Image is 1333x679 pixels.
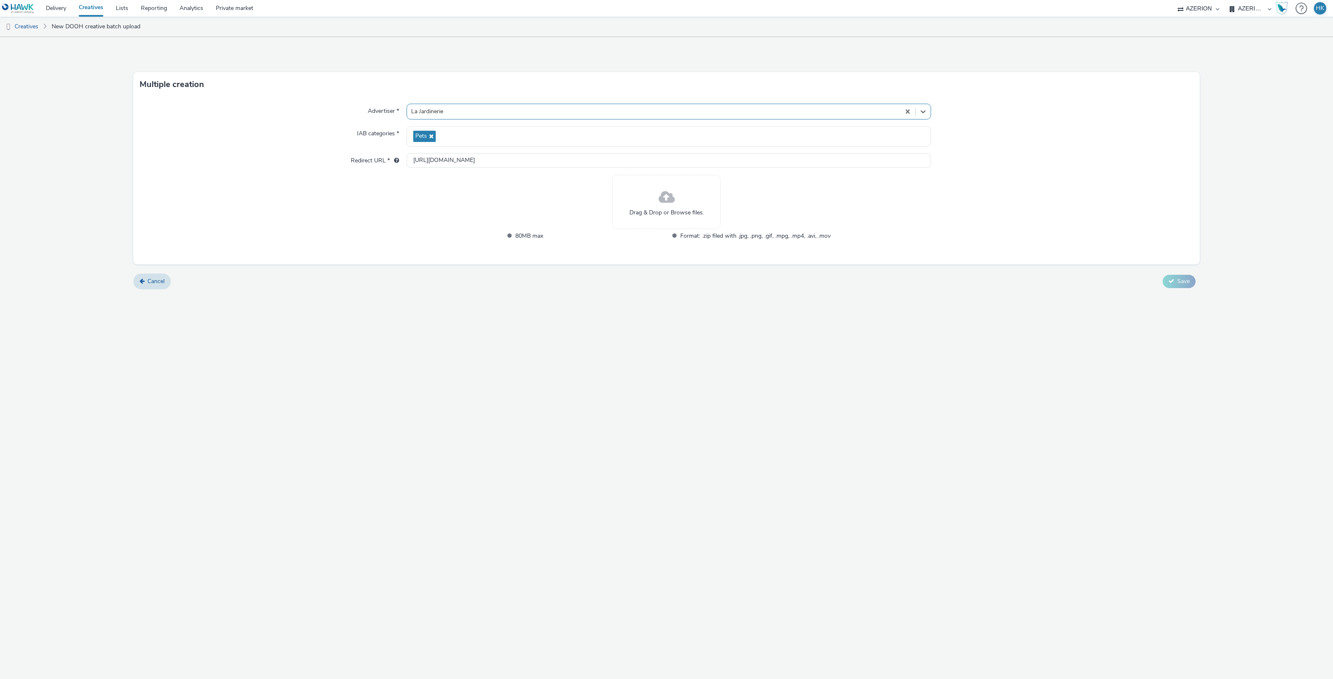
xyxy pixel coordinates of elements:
[680,231,831,241] span: Format: .zip filed with .jpg, .png, .gif, .mpg, .mp4, .avi, .mov
[1316,2,1324,15] div: HK
[354,126,402,138] label: IAB categories *
[133,274,171,289] a: Cancel
[47,17,145,37] a: New DOOH creative batch upload
[629,209,704,217] span: Drag & Drop or Browse files.
[2,3,34,14] img: undefined Logo
[147,277,165,285] span: Cancel
[390,157,399,165] div: URL will be used as a validation URL with some SSPs and it will be the redirection URL of your cr...
[1276,2,1288,15] img: Hawk Academy
[415,133,427,140] span: Pets
[364,104,402,115] label: Advertiser *
[1276,2,1291,15] a: Hawk Academy
[347,153,402,165] label: Redirect URL *
[140,78,204,91] h3: Multiple creation
[407,153,931,168] input: url...
[4,23,12,31] img: dooh
[1163,275,1196,288] button: Save
[1177,277,1190,285] span: Save
[515,231,666,241] span: 80MB max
